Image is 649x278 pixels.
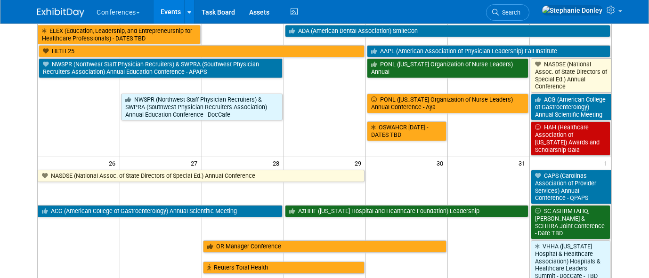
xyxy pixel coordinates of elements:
[542,5,603,16] img: Stephanie Donley
[603,157,611,169] span: 1
[38,25,201,44] a: ELEX (Education, Leadership, and Entrepreneurship for Healthcare Professionals) - DATES TBD
[37,8,84,17] img: ExhibitDay
[486,4,529,21] a: Search
[531,170,612,204] a: CAPS (Carolinas Association of Provider Services) Annual Conference - QPAPS
[436,157,447,169] span: 30
[39,58,283,78] a: NWSPR (Northwest Staff Physician Recruiters) & SWPRA (Southwest Physician Recruiters Association)...
[518,157,529,169] span: 31
[367,45,611,57] a: AAPL (American Association of Physician Leadership) Fall Institute
[499,9,520,16] span: Search
[367,121,446,141] a: OSWAHCR [DATE] - DATES TBD
[38,205,283,217] a: ACG (American College of Gastroenterology) Annual Scientific Meeting
[203,262,365,274] a: Reuters Total Health
[285,25,611,37] a: ADA (American Dental Association) SmileCon
[38,170,365,182] a: NASDSE (National Assoc. of State Directors of Special Ed.) Annual Conference
[531,121,611,156] a: HAH (Healthcare Association of [US_STATE]) Awards and Scholarship Gala
[367,58,528,78] a: PONL ([US_STATE] Organization of Nurse Leaders) Annual
[190,157,202,169] span: 27
[531,58,612,93] a: NASDSE (National Assoc. of State Directors of Special Ed.) Annual Conference
[272,157,284,169] span: 28
[367,94,528,113] a: PONL ([US_STATE] Organization of Nurse Leaders) Annual Conference - Aya
[285,205,528,217] a: AzHHF ([US_STATE] Hospital and Healthcare Foundation) Leadership
[354,157,365,169] span: 29
[203,240,446,253] a: OR Manager Conference
[531,94,612,120] a: ACG (American College of Gastroenterology) Annual Scientific Meeting
[108,157,120,169] span: 26
[531,205,611,239] a: SC ASHRM+AHQ, [PERSON_NAME] & SCHHRA Joint Conference - Date TBD
[121,94,283,120] a: NWSPR (Northwest Staff Physician Recruiters) & SWPRA (Southwest Physician Recruiters Association)...
[39,45,365,57] a: HLTH 25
